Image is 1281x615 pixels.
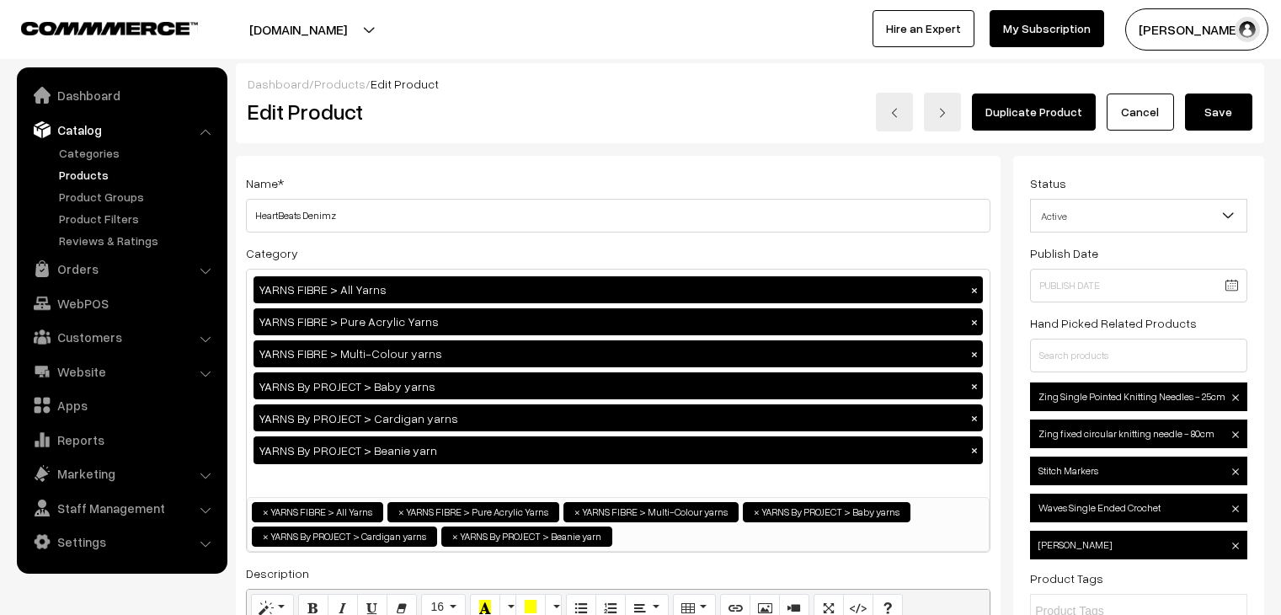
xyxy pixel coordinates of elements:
a: Orders [21,254,222,284]
li: YARNS FIBRE > Pure Acrylic Yarns [387,502,559,522]
span: Edit Product [371,77,439,91]
label: Category [246,244,298,262]
a: Customers [21,322,222,352]
li: YARNS FIBRE > Multi-Colour yarns [563,502,739,522]
div: YARNS By PROJECT > Beanie yarn [254,436,983,463]
label: Description [246,564,309,582]
img: close [1232,468,1239,475]
h2: Edit Product [248,99,652,125]
span: Active [1031,201,1246,231]
div: / / [248,75,1252,93]
span: × [263,505,269,520]
label: Hand Picked Related Products [1030,314,1197,332]
a: Product Filters [55,210,222,227]
span: Zing Single Pointed Knitting Needles - 25cm [1030,382,1247,411]
span: × [574,505,580,520]
label: Publish Date [1030,244,1098,262]
input: Name [246,199,990,233]
img: left-arrow.png [889,108,899,118]
img: right-arrow.png [937,108,947,118]
button: × [967,314,982,329]
img: user [1235,17,1260,42]
div: YARNS FIBRE > All Yarns [254,276,983,303]
span: × [754,505,760,520]
button: Save [1185,94,1252,131]
div: YARNS FIBRE > Multi-Colour yarns [254,340,983,367]
img: close [1232,431,1239,438]
span: × [452,529,458,544]
a: Products [314,77,366,91]
span: × [263,529,269,544]
label: Status [1030,174,1066,192]
span: Active [1030,199,1247,233]
span: × [398,505,404,520]
a: Duplicate Product [972,94,1096,131]
a: Categories [55,144,222,162]
span: Zing fixed circular knitting needle - 80cm [1030,420,1247,448]
a: Reports [21,425,222,455]
button: × [967,378,982,393]
button: × [967,410,982,425]
a: Staff Management [21,493,222,523]
span: Stitch Markers [1030,457,1247,485]
img: close [1232,505,1239,512]
a: COMMMERCE [21,17,168,37]
a: Catalog [21,115,222,145]
input: Publish Date [1030,269,1247,302]
img: close [1232,394,1239,401]
div: YARNS FIBRE > Pure Acrylic Yarns [254,308,983,335]
img: COMMMERCE [21,22,198,35]
div: YARNS By PROJECT > Cardigan yarns [254,404,983,431]
a: Cancel [1107,94,1174,131]
button: [PERSON_NAME]… [1125,8,1268,51]
a: Hire an Expert [873,10,974,47]
a: Dashboard [21,80,222,110]
button: × [967,282,982,297]
a: Marketing [21,458,222,489]
label: Name [246,174,284,192]
li: YARNS By PROJECT > Beanie yarn [441,527,612,547]
a: WebPOS [21,288,222,318]
input: Search products [1030,339,1247,372]
button: [DOMAIN_NAME] [190,8,406,51]
button: × [967,346,982,361]
a: Product Groups [55,188,222,206]
a: Products [55,166,222,184]
a: Reviews & Ratings [55,232,222,249]
a: Website [21,356,222,387]
a: Apps [21,390,222,420]
span: 16 [430,600,444,613]
li: YARNS FIBRE > All Yarns [252,502,383,522]
li: YARNS By PROJECT > Cardigan yarns [252,527,437,547]
label: Product Tags [1030,570,1103,587]
span: Waves Single Ended Crochet [1030,494,1247,522]
a: My Subscription [990,10,1104,47]
li: YARNS By PROJECT > Baby yarns [743,502,910,522]
div: YARNS By PROJECT > Baby yarns [254,372,983,399]
img: close [1232,543,1239,549]
span: [PERSON_NAME] [1030,531,1247,559]
a: Dashboard [248,77,309,91]
button: × [967,442,982,457]
a: Settings [21,527,222,557]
